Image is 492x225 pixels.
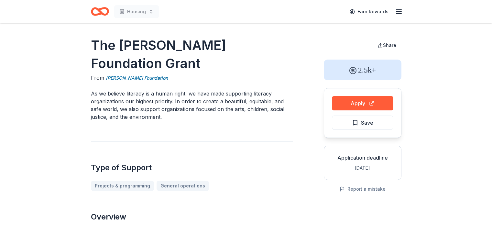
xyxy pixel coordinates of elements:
[91,90,293,121] p: As we believe literacy is a human right, we have made supporting literacy organizations our highe...
[329,154,396,162] div: Application deadline
[332,96,393,110] button: Apply
[324,60,401,80] div: 2.5k+
[340,185,386,193] button: Report a mistake
[329,164,396,172] div: [DATE]
[157,181,209,191] a: General operations
[332,116,393,130] button: Save
[106,74,168,82] a: [PERSON_NAME] Foundation
[91,212,293,222] h2: Overview
[373,39,401,52] button: Share
[346,6,392,17] a: Earn Rewards
[91,181,154,191] a: Projects & programming
[91,74,293,82] div: From
[91,163,293,173] h2: Type of Support
[91,4,109,19] a: Home
[91,36,293,73] h1: The [PERSON_NAME] Foundation Grant
[383,42,396,48] span: Share
[361,118,373,127] span: Save
[114,5,159,18] button: Housing
[127,8,146,16] span: Housing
